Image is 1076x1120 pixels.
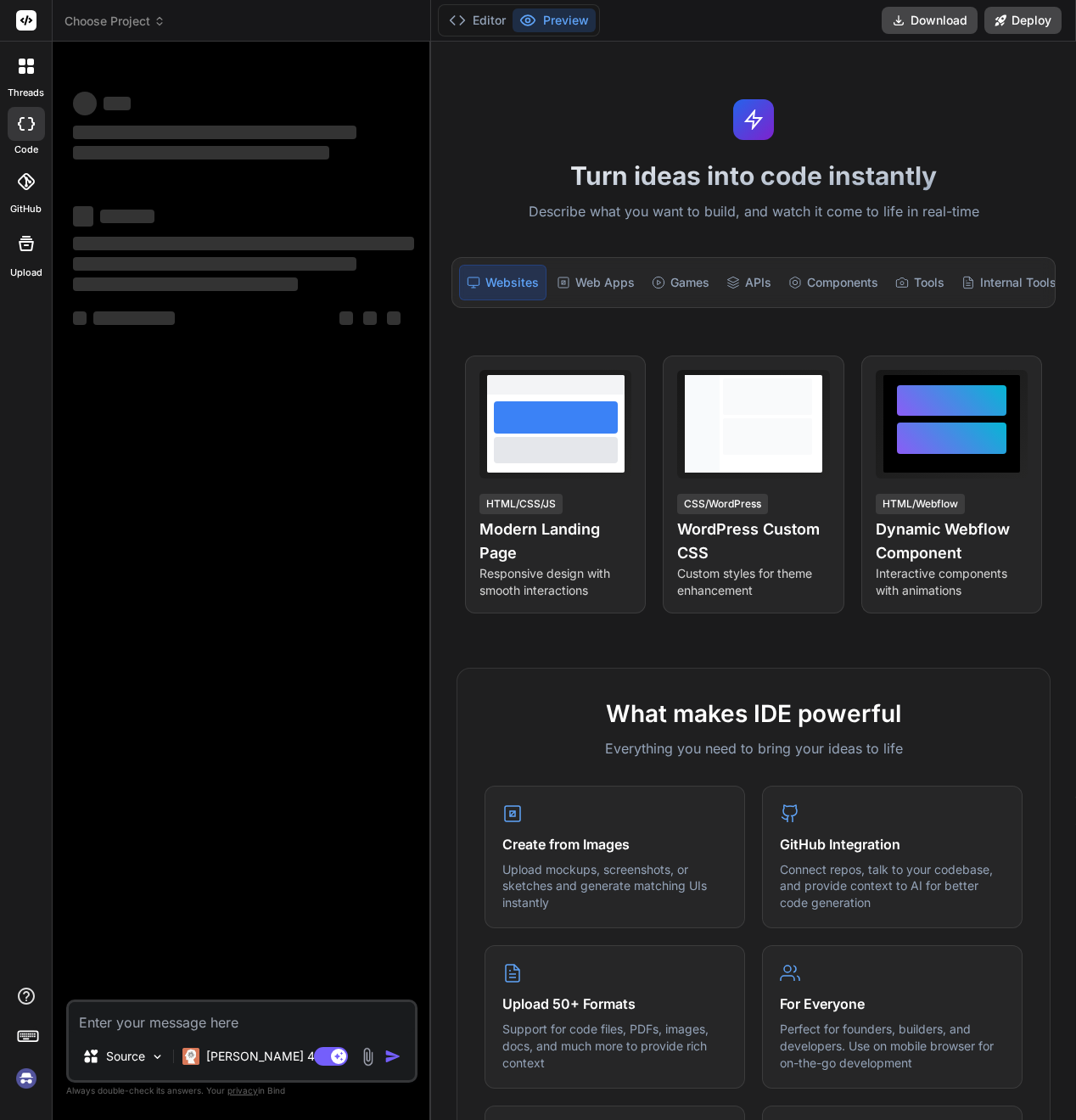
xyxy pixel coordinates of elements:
span: privacy [227,1085,258,1095]
h4: GitHub Integration [780,834,1005,854]
span: ‌ [387,311,401,325]
p: Support for code files, PDFs, images, docs, and much more to provide rich context [502,1021,727,1071]
h4: Dynamic Webflow Component [876,518,1028,565]
button: Deploy [984,7,1062,34]
img: attachment [358,1047,378,1067]
span: Choose Project [64,13,165,30]
p: Describe what you want to build, and watch it come to life in real-time [441,201,1066,223]
label: GitHub [10,202,42,216]
img: Claude 4 Sonnet [182,1048,199,1065]
p: Upload mockups, screenshots, or sketches and generate matching UIs instantly [502,861,727,911]
div: Websites [459,265,546,300]
div: HTML/CSS/JS [479,494,563,514]
span: ‌ [73,126,356,139]
h4: For Everyone [780,994,1005,1014]
div: Games [645,265,716,300]
span: ‌ [363,311,377,325]
p: Always double-check its answers. Your in Bind [66,1083,418,1099]
p: Interactive components with animations [876,565,1028,599]
button: Download [882,7,978,34]
p: Perfect for founders, builders, and developers. Use on mobile browser for on-the-go development [780,1021,1005,1071]
h2: What makes IDE powerful [485,696,1023,731]
label: Upload [10,266,42,280]
span: ‌ [73,277,298,291]
span: ‌ [73,146,329,160]
p: [PERSON_NAME] 4 S.. [206,1048,333,1065]
button: Preview [513,8,596,32]
h4: WordPress Custom CSS [677,518,829,565]
span: ‌ [104,97,131,110]
p: Custom styles for theme enhancement [677,565,829,599]
span: ‌ [73,206,93,227]
div: Web Apps [550,265,642,300]
h1: Turn ideas into code instantly [441,160,1066,191]
span: ‌ [339,311,353,325]
div: CSS/WordPress [677,494,768,514]
label: threads [8,86,44,100]
p: Responsive design with smooth interactions [479,565,631,599]
span: ‌ [100,210,154,223]
span: ‌ [73,92,97,115]
p: Everything you need to bring your ideas to life [485,738,1023,759]
span: ‌ [93,311,175,325]
div: Internal Tools [955,265,1063,300]
img: icon [384,1048,401,1065]
p: Connect repos, talk to your codebase, and provide context to AI for better code generation [780,861,1005,911]
h4: Create from Images [502,834,727,854]
label: code [14,143,38,157]
span: ‌ [73,257,356,271]
div: Tools [888,265,951,300]
p: Source [106,1048,145,1065]
h4: Modern Landing Page [479,518,631,565]
img: Pick Models [150,1050,165,1064]
span: ‌ [73,311,87,325]
div: HTML/Webflow [876,494,965,514]
div: APIs [720,265,778,300]
span: ‌ [73,237,414,250]
img: signin [12,1064,41,1093]
h4: Upload 50+ Formats [502,994,727,1014]
div: Components [782,265,885,300]
button: Editor [442,8,513,32]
